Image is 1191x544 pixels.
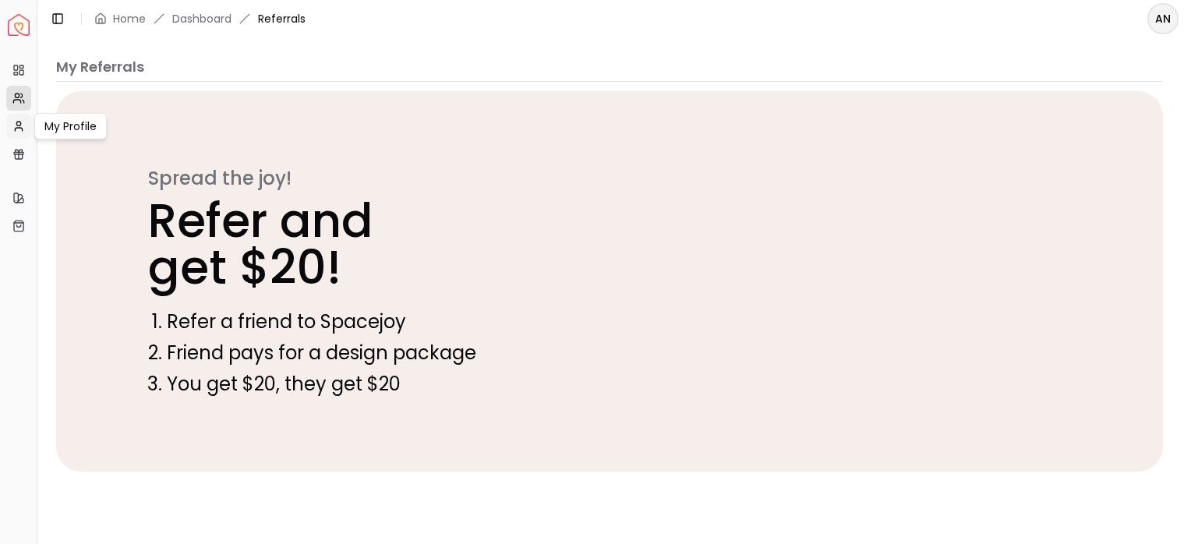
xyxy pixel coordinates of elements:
[148,197,575,291] p: Refer and get $20!
[8,14,30,36] a: Spacejoy
[34,113,107,140] div: My Profile
[1147,3,1179,34] button: AN
[8,14,30,36] img: Spacejoy Logo
[167,341,575,366] li: Friend pays for a design package
[167,372,575,397] li: You get $20, they get $20
[1149,5,1177,33] span: AN
[94,11,306,26] nav: breadcrumb
[619,171,1096,391] img: Referral callout
[56,56,1163,78] p: My Referrals
[258,11,306,26] span: Referrals
[172,11,231,26] a: Dashboard
[148,166,575,191] p: Spread the joy!
[167,309,575,334] li: Refer a friend to Spacejoy
[113,11,146,26] a: Home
